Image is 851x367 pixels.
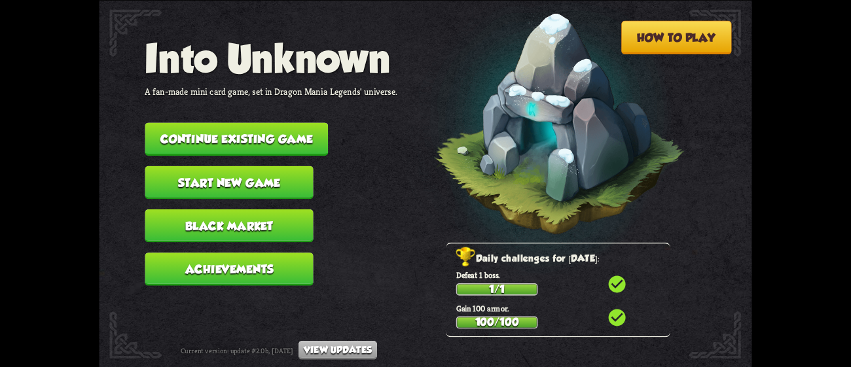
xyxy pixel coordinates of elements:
button: Continue existing game [145,122,328,156]
h2: Daily challenges for [DATE]: [456,251,670,267]
p: Gain 100 armor. [456,303,670,313]
button: How to play [621,20,732,54]
h1: Into Unknown [145,36,397,80]
div: 100/100 [457,317,537,328]
p: A fan-made mini card game, set in Dragon Mania Legends' universe. [145,85,397,97]
button: Black Market [145,209,313,242]
div: 1/1 [457,284,537,294]
button: View updates [299,340,377,359]
p: Defeat 1 boss. [456,270,670,280]
button: Start new game [145,166,313,199]
i: check_circle [607,273,627,294]
img: Golden_Trophy_Icon.png [456,247,476,267]
i: check_circle [607,307,627,327]
div: Current version: update #2.0b, [DATE] [181,340,377,359]
button: Achievements [145,253,313,286]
